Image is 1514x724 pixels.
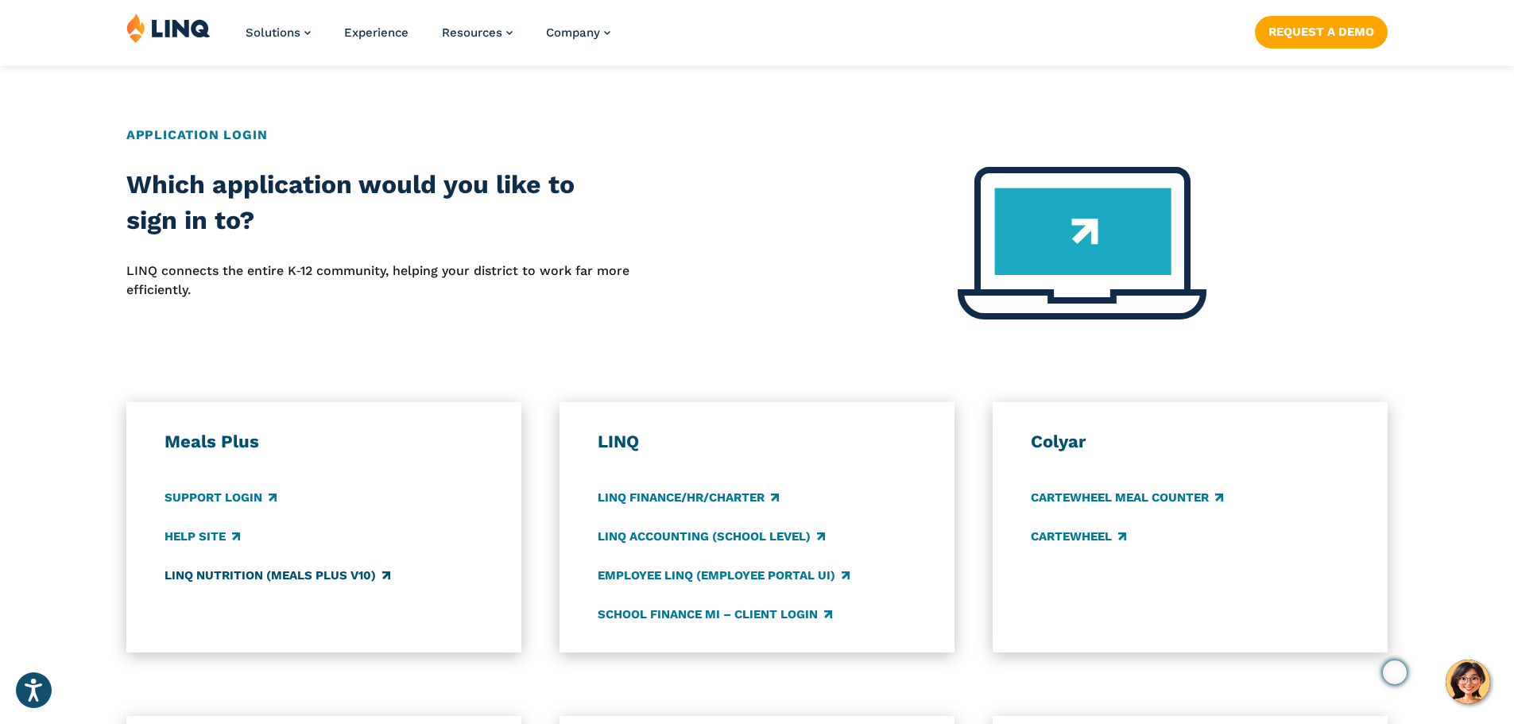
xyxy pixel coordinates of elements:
span: Solutions [246,25,300,40]
a: Help Site [165,528,240,545]
a: Request a Demo [1255,16,1388,48]
a: Support Login [165,489,277,506]
a: Company [546,25,610,40]
a: School Finance MI – Client Login [598,606,832,623]
span: Resources [442,25,502,40]
a: Employee LINQ (Employee Portal UI) [598,567,850,584]
a: LINQ Finance/HR/Charter [598,489,779,506]
nav: Primary Navigation [246,13,610,65]
h2: Application Login [126,126,1388,145]
h3: Meals Plus [165,431,484,453]
a: Resources [442,25,513,40]
button: Hello, have a question? Let’s chat. [1446,660,1490,704]
h3: LINQ [598,431,917,453]
p: LINQ connects the entire K‑12 community, helping your district to work far more efficiently. [126,261,630,300]
nav: Button Navigation [1255,13,1388,48]
a: CARTEWHEEL [1031,528,1126,545]
span: Company [546,25,600,40]
a: CARTEWHEEL Meal Counter [1031,489,1223,506]
a: Solutions [246,25,311,40]
h2: Which application would you like to sign in to? [126,167,630,239]
a: Experience [344,25,409,40]
a: LINQ Accounting (school level) [598,528,825,545]
img: LINQ | K‑12 Software [126,13,211,43]
h3: Colyar [1031,431,1350,453]
a: LINQ Nutrition (Meals Plus v10) [165,567,390,584]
